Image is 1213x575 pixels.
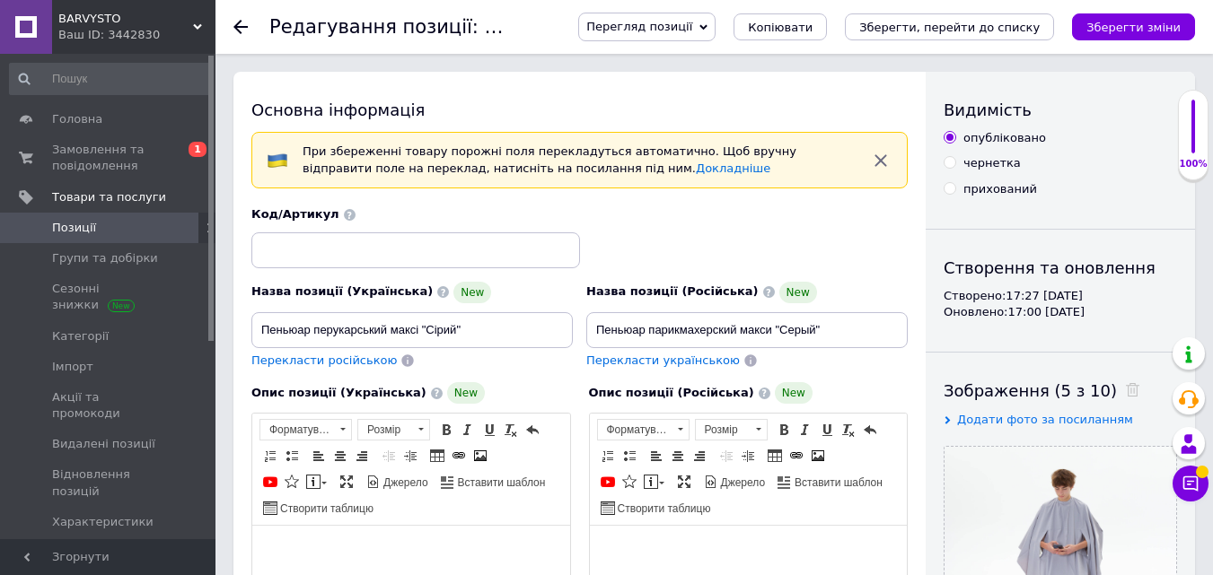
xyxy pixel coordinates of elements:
[718,475,766,491] span: Джерело
[277,501,374,517] span: Створити таблицю
[233,20,248,34] div: Повернутися назад
[470,446,490,466] a: Зображення
[748,21,813,34] span: Копіювати
[779,282,817,303] span: New
[455,475,546,491] span: Вставити шаблон
[52,328,109,344] span: Категорії
[734,13,827,40] button: Копіювати
[282,446,302,466] a: Вставити/видалити маркований список
[449,446,469,466] a: Вставити/Редагувати посилання (Ctrl+L)
[963,155,1021,171] div: чернетка
[1086,21,1181,34] i: Зберегти зміни
[944,257,1177,279] div: Створення та оновлення
[52,111,102,127] span: Головна
[52,389,166,422] span: Акції та промокоди
[860,420,880,440] a: Повернути (Ctrl+Z)
[620,446,639,466] a: Вставити/видалити маркований список
[695,419,768,440] a: Розмір
[453,282,491,303] span: New
[251,99,908,121] div: Основна інформація
[330,446,350,466] a: По центру
[501,420,521,440] a: Видалити форматування
[447,382,485,404] span: New
[400,446,420,466] a: Збільшити відступ
[251,386,426,399] span: Опис позиції (Українська)
[701,472,769,492] a: Джерело
[944,304,1177,320] div: Оновлено: 17:00 [DATE]
[52,220,96,236] span: Позиції
[58,11,193,27] span: BARVYSTO
[963,181,1037,197] div: прихований
[427,446,447,466] a: Таблиця
[696,161,770,175] a: Докладніше
[690,446,709,466] a: По правому краю
[792,475,883,491] span: Вставити шаблон
[364,472,431,492] a: Джерело
[597,419,690,440] a: Форматування
[775,382,813,404] span: New
[381,475,428,491] span: Джерело
[586,312,908,348] input: Наприклад, H&M жіноча сукня зелена 38 розмір вечірня максі з блискітками
[944,99,1177,121] div: Видимість
[52,514,154,530] span: Характеристики
[1173,466,1209,501] button: Чат з покупцем
[260,446,280,466] a: Вставити/видалити нумерований список
[251,284,433,298] span: Назва позиції (Українська)
[358,420,412,440] span: Розмір
[52,189,166,205] span: Товари та послуги
[839,420,858,440] a: Видалити форматування
[944,379,1177,402] div: Зображення (5 з 10)
[598,498,714,518] a: Створити таблицю
[586,353,740,367] span: Перекласти українською
[438,472,549,492] a: Вставити шаблон
[58,27,215,43] div: Ваш ID: 3442830
[267,150,288,171] img: :flag-ua:
[963,130,1046,146] div: опубліковано
[251,353,397,367] span: Перекласти російською
[260,420,334,440] span: Форматування
[589,386,754,399] span: Опис позиції (Російська)
[774,420,794,440] a: Жирний (Ctrl+B)
[817,420,837,440] a: Підкреслений (Ctrl+U)
[52,142,166,174] span: Замовлення та повідомлення
[303,472,330,492] a: Вставити повідомлення
[52,466,166,499] span: Відновлення позицій
[9,63,212,95] input: Пошук
[357,419,430,440] a: Розмір
[52,281,166,313] span: Сезонні знижки
[795,420,815,440] a: Курсив (Ctrl+I)
[738,446,758,466] a: Збільшити відступ
[598,420,672,440] span: Форматування
[859,21,1040,34] i: Зберегти, перейти до списку
[598,446,618,466] a: Вставити/видалити нумерований список
[641,472,667,492] a: Вставити повідомлення
[282,472,302,492] a: Вставити іконку
[944,288,1177,304] div: Створено: 17:27 [DATE]
[260,472,280,492] a: Додати відео з YouTube
[309,446,329,466] a: По лівому краю
[646,446,666,466] a: По лівому краю
[598,472,618,492] a: Додати відео з YouTube
[436,420,456,440] a: Жирний (Ctrl+B)
[260,498,376,518] a: Створити таблицю
[259,419,352,440] a: Форматування
[52,359,93,375] span: Імпорт
[523,420,542,440] a: Повернути (Ctrl+Z)
[586,284,759,298] span: Назва позиції (Російська)
[615,501,711,517] span: Створити таблицю
[1178,90,1209,180] div: 100% Якість заповнення
[620,472,639,492] a: Вставити іконку
[674,472,694,492] a: Максимізувати
[52,250,158,266] span: Групи та добірки
[765,446,785,466] a: Таблиця
[957,413,1133,426] span: Додати фото за посиланням
[787,446,806,466] a: Вставити/Редагувати посилання (Ctrl+L)
[479,420,499,440] a: Підкреслений (Ctrl+U)
[458,420,478,440] a: Курсив (Ctrl+I)
[189,142,207,157] span: 1
[352,446,372,466] a: По правому краю
[251,207,339,221] span: Код/Артикул
[251,312,573,348] input: Наприклад, H&M жіноча сукня зелена 38 розмір вечірня максі з блискітками
[808,446,828,466] a: Зображення
[668,446,688,466] a: По центру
